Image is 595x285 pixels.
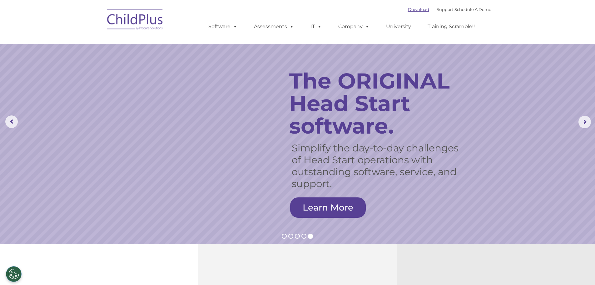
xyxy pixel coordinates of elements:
[289,69,475,137] rs-layer: The ORIGINAL Head Start software.
[408,7,429,12] a: Download
[408,7,491,12] font: |
[304,20,328,33] a: IT
[454,7,491,12] a: Schedule A Demo
[202,20,244,33] a: Software
[290,197,366,218] a: Learn More
[87,67,113,72] span: Phone number
[380,20,417,33] a: University
[87,41,106,46] span: Last name
[6,266,22,282] button: Cookies Settings
[292,142,466,190] rs-layer: Simplify the day-to-day challenges of Head Start operations with outstanding software, service, a...
[332,20,376,33] a: Company
[421,20,481,33] a: Training Scramble!!
[104,5,166,36] img: ChildPlus by Procare Solutions
[248,20,300,33] a: Assessments
[437,7,453,12] a: Support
